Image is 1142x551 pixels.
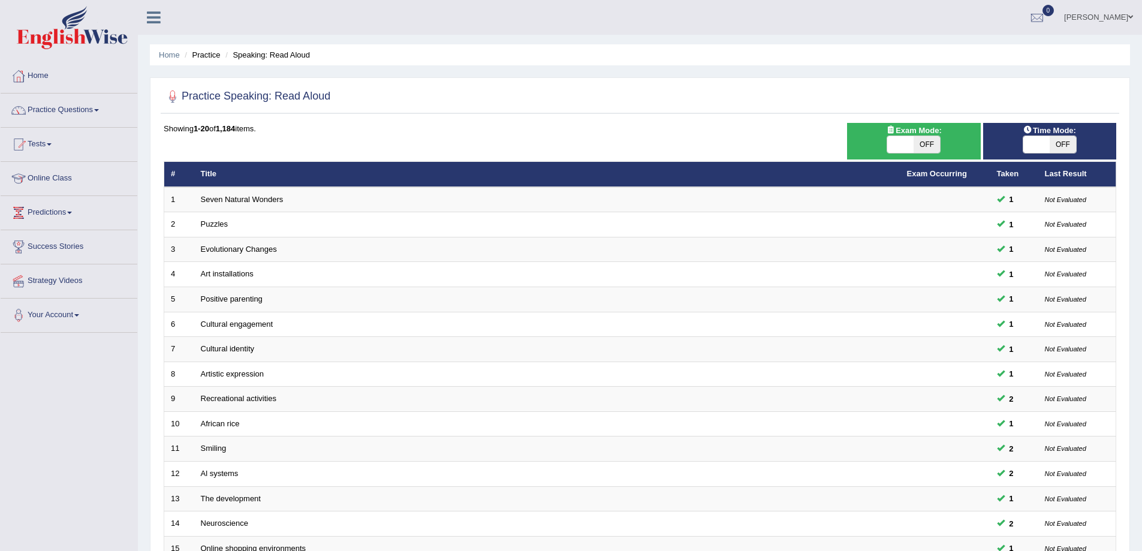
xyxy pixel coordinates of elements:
a: Smiling [201,444,227,453]
small: Not Evaluated [1045,196,1086,203]
a: Your Account [1,299,137,329]
a: African rice [201,419,240,428]
small: Not Evaluated [1045,321,1086,328]
td: 6 [164,312,194,337]
a: Seven Natural Wonders [201,195,284,204]
small: Not Evaluated [1045,395,1086,402]
div: Show exams occurring in exams [847,123,980,159]
small: Not Evaluated [1045,270,1086,278]
a: Positive parenting [201,294,263,303]
th: Taken [990,162,1038,187]
a: Predictions [1,196,137,226]
td: 9 [164,387,194,412]
small: Not Evaluated [1045,246,1086,253]
div: Showing of items. [164,123,1116,134]
a: Tests [1,128,137,158]
small: Not Evaluated [1045,495,1086,502]
th: Title [194,162,900,187]
a: Puzzles [201,219,228,228]
span: You can still take this question [1005,393,1019,405]
b: 1-20 [194,124,209,133]
small: Not Evaluated [1045,371,1086,378]
span: You can still take this question [1005,442,1019,455]
a: Home [1,59,137,89]
span: You can still take this question [1005,517,1019,530]
td: 1 [164,187,194,212]
a: Recreational activities [201,394,276,403]
li: Speaking: Read Aloud [222,49,310,61]
span: You can still take this question [1005,318,1019,330]
a: Evolutionary Changes [201,245,277,254]
span: You can still take this question [1005,193,1019,206]
small: Not Evaluated [1045,296,1086,303]
td: 7 [164,337,194,362]
span: You can still take this question [1005,343,1019,356]
td: 3 [164,237,194,262]
td: 12 [164,461,194,486]
a: Art installations [201,269,254,278]
span: You can still take this question [1005,368,1019,380]
a: Strategy Videos [1,264,137,294]
span: You can still take this question [1005,293,1019,305]
a: Al systems [201,469,239,478]
span: 0 [1042,5,1054,16]
a: The development [201,494,261,503]
a: Practice Questions [1,94,137,124]
small: Not Evaluated [1045,345,1086,353]
span: OFF [1050,136,1076,153]
a: Cultural engagement [201,320,273,329]
small: Not Evaluated [1045,420,1086,427]
span: You can still take this question [1005,417,1019,430]
a: Neuroscience [201,519,249,528]
small: Not Evaluated [1045,221,1086,228]
a: Exam Occurring [907,169,967,178]
td: 5 [164,287,194,312]
h2: Practice Speaking: Read Aloud [164,88,330,106]
td: 13 [164,486,194,511]
span: You can still take this question [1005,467,1019,480]
small: Not Evaluated [1045,470,1086,477]
span: You can still take this question [1005,492,1019,505]
small: Not Evaluated [1045,445,1086,452]
td: 10 [164,411,194,436]
th: # [164,162,194,187]
a: Artistic expression [201,369,264,378]
td: 14 [164,511,194,537]
b: 1,184 [216,124,236,133]
li: Practice [182,49,220,61]
a: Online Class [1,162,137,192]
small: Not Evaluated [1045,520,1086,527]
a: Home [159,50,180,59]
span: Time Mode: [1019,124,1081,137]
a: Cultural identity [201,344,255,353]
td: 4 [164,262,194,287]
span: OFF [914,136,940,153]
a: Success Stories [1,230,137,260]
span: You can still take this question [1005,218,1019,231]
span: Exam Mode: [881,124,946,137]
td: 11 [164,436,194,462]
td: 8 [164,362,194,387]
th: Last Result [1038,162,1116,187]
span: You can still take this question [1005,243,1019,255]
span: You can still take this question [1005,268,1019,281]
td: 2 [164,212,194,237]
